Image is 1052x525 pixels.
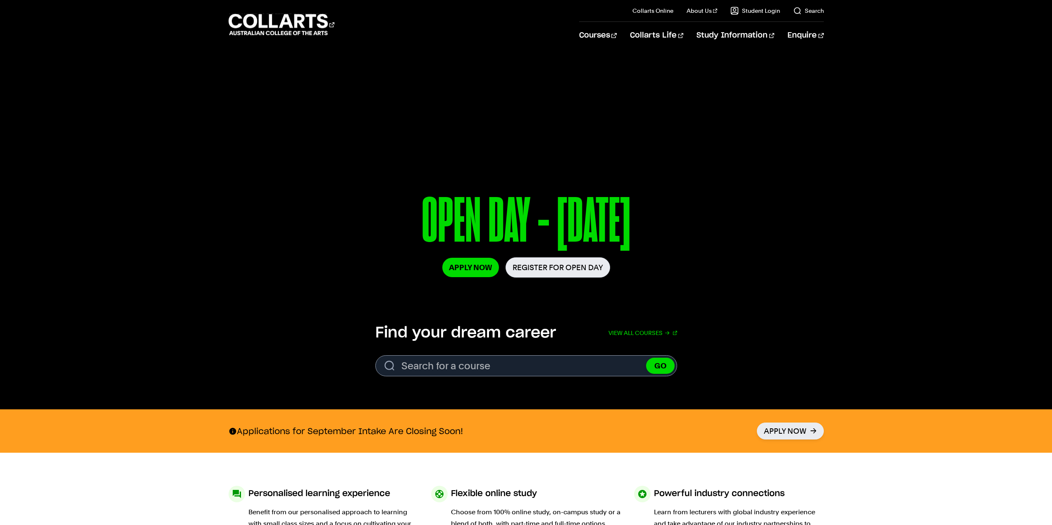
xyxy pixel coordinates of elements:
h3: Personalised learning experience [248,486,390,501]
a: Collarts Life [630,22,683,49]
a: Apply Now [442,258,499,277]
h2: Find your dream career [375,324,556,342]
a: Apply Now [757,423,824,439]
a: Courses [579,22,617,49]
a: Collarts Online [632,7,673,15]
button: GO [646,358,675,374]
a: Search [793,7,824,15]
a: About Us [687,7,717,15]
h3: Powerful industry connections [654,486,785,501]
a: Register for Open Day [506,257,610,278]
form: Search [375,355,677,376]
div: Go to homepage [229,13,334,36]
a: Student Login [730,7,780,15]
a: Study Information [697,22,774,49]
a: View all courses [608,324,677,342]
p: OPEN DAY - [DATE] [318,189,734,257]
p: Applications for September Intake Are Closing Soon! [229,426,463,437]
a: Enquire [787,22,823,49]
input: Search for a course [375,355,677,376]
h3: Flexible online study [451,486,537,501]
